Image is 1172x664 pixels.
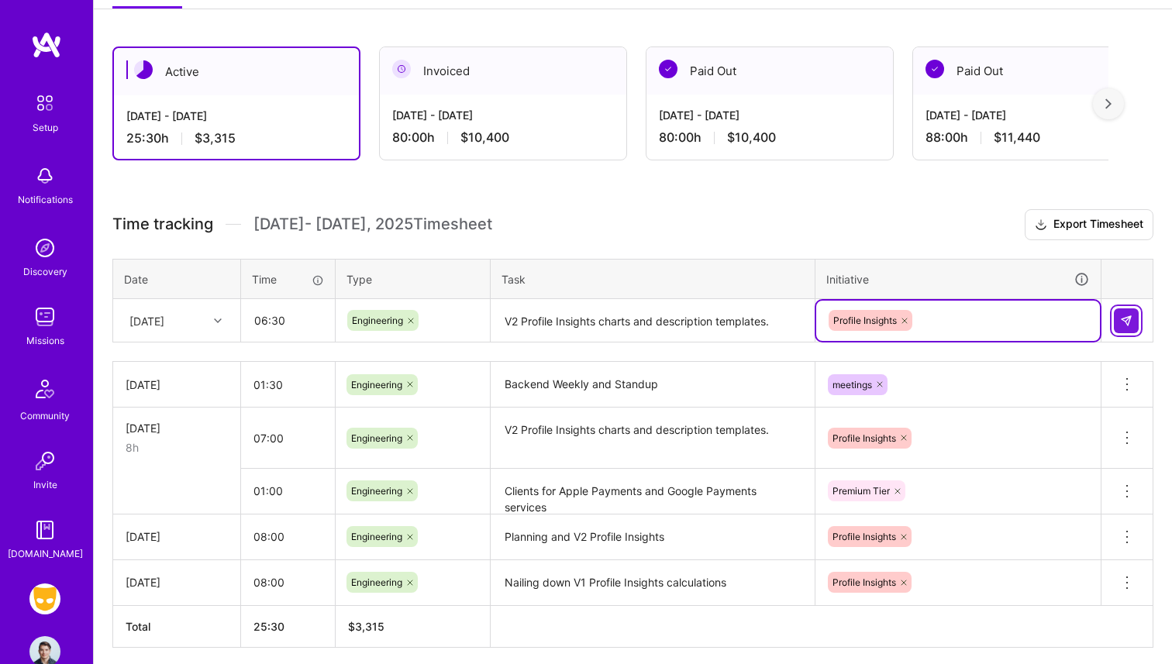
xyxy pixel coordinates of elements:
div: 88:00 h [926,129,1147,146]
img: setup [29,87,61,119]
img: Active [134,60,153,79]
div: Active [114,48,359,95]
span: Time tracking [112,215,213,234]
th: Date [113,259,241,299]
img: Invoiced [392,60,411,78]
img: Submit [1120,315,1132,327]
div: 80:00 h [659,129,881,146]
i: icon Download [1035,217,1047,233]
div: Setup [33,119,58,136]
th: Type [336,259,491,299]
img: bell [29,160,60,191]
div: 25:30 h [126,130,346,146]
div: Discovery [23,263,67,280]
span: Profile Insights [832,432,896,444]
textarea: V2 Profile Insights charts and description templates. [492,409,813,468]
span: $10,400 [460,129,509,146]
span: Profile Insights [832,576,896,588]
div: Community [20,408,70,424]
img: Community [26,370,64,408]
div: Invite [33,476,57,493]
i: icon Chevron [214,317,222,325]
textarea: Planning and V2 Profile Insights [492,516,813,559]
a: Grindr: Mobile + BE + Cloud [26,583,64,614]
span: $10,400 [727,129,776,146]
img: Grindr: Mobile + BE + Cloud [29,583,60,614]
div: [DOMAIN_NAME] [8,545,83,562]
input: HH:MM [241,562,335,603]
div: [DATE] [126,420,228,436]
span: Engineering [351,379,402,390]
span: $3,315 [195,130,236,146]
div: [DATE] [126,528,228,545]
textarea: V2 Profile Insights charts and description templates. [492,301,813,342]
button: Export Timesheet [1025,209,1153,240]
div: [DATE] - [DATE] [926,107,1147,123]
img: teamwork [29,301,60,332]
span: Profile Insights [832,531,896,542]
div: Initiative [826,270,1090,288]
textarea: Nailing down V1 Profile Insights calculations [492,562,813,604]
span: meetings [832,379,872,390]
img: Paid Out [659,60,677,78]
input: HH:MM [241,418,335,459]
div: Invoiced [380,47,626,95]
span: [DATE] - [DATE] , 2025 Timesheet [253,215,492,234]
span: $ 3,315 [348,620,384,633]
div: null [1114,308,1140,333]
img: discovery [29,232,60,263]
div: [DATE] - [DATE] [126,108,346,124]
span: Engineering [351,485,402,497]
span: Premium Tier [832,485,890,497]
span: $11,440 [994,129,1040,146]
span: Engineering [351,432,402,444]
div: Notifications [18,191,73,208]
img: Invite [29,446,60,476]
img: Paid Out [926,60,944,78]
img: right [1105,98,1112,109]
input: HH:MM [242,300,334,341]
div: Paid Out [646,47,893,95]
div: Time [252,271,324,287]
th: 25:30 [241,605,336,647]
input: HH:MM [241,364,335,405]
span: Engineering [351,531,402,542]
div: [DATE] [126,377,228,393]
img: logo [31,31,62,59]
div: [DATE] [126,574,228,590]
div: [DATE] - [DATE] [392,107,614,123]
img: guide book [29,514,60,545]
span: Engineering [351,576,402,588]
input: HH:MM [241,470,335,511]
div: [DATE] - [DATE] [659,107,881,123]
div: [DATE] [129,312,164,329]
th: Total [113,605,241,647]
th: Task [491,259,815,299]
textarea: Clients for Apple Payments and Google Payments services [492,470,813,513]
div: 8h [126,439,228,456]
span: Profile Insights [833,315,897,326]
textarea: Backend Weekly and Standup [492,363,813,406]
div: Missions [26,332,64,349]
div: Paid Out [913,47,1160,95]
div: 80:00 h [392,129,614,146]
span: Engineering [352,315,403,326]
input: HH:MM [241,516,335,557]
